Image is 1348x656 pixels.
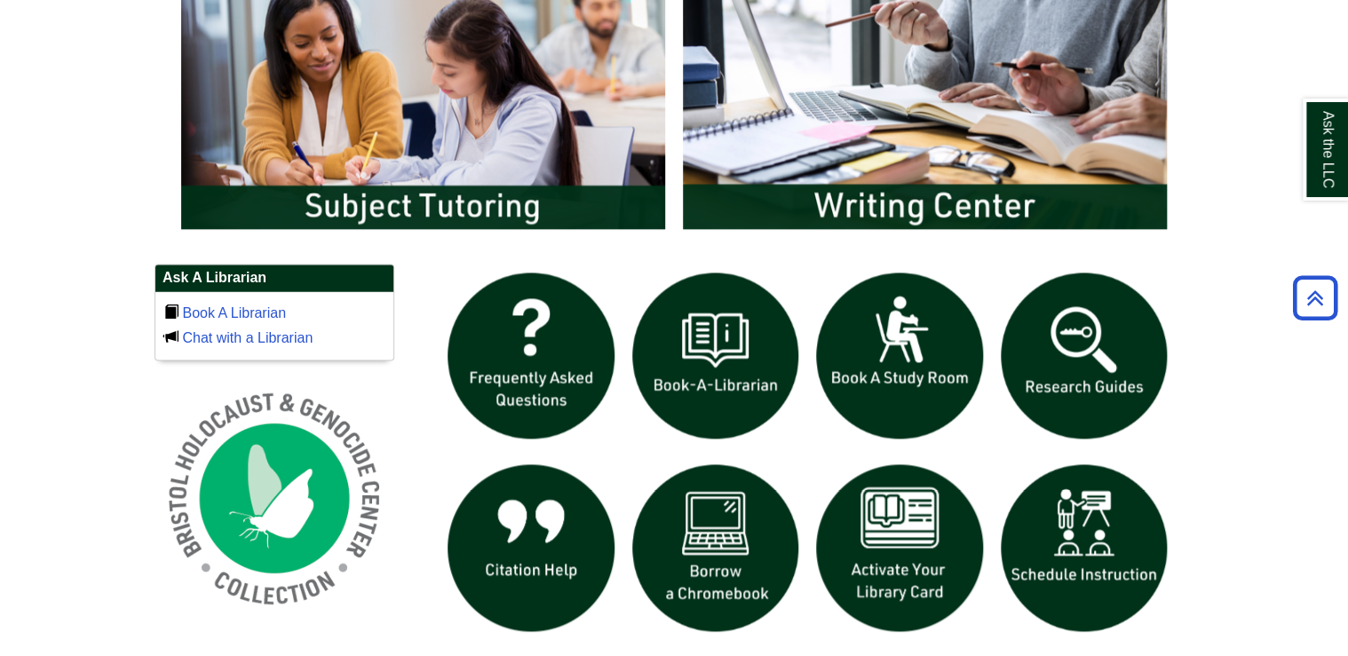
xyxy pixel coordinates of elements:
[623,455,808,640] img: Borrow a chromebook icon links to the borrow a chromebook web page
[807,455,992,640] img: activate Library Card icon links to form to activate student ID into library card
[992,264,1177,448] img: Research Guides icon links to research guides web page
[155,265,393,292] h2: Ask A Librarian
[623,264,808,448] img: Book a Librarian icon links to book a librarian web page
[182,305,286,320] a: Book A Librarian
[992,455,1177,640] img: For faculty. Schedule Library Instruction icon links to form.
[439,264,623,448] img: frequently asked questions
[439,264,1176,648] div: slideshow
[182,330,313,345] a: Chat with a Librarian
[807,264,992,448] img: book a study room icon links to book a study room web page
[155,378,394,618] img: Holocaust and Genocide Collection
[1287,286,1344,310] a: Back to Top
[439,455,623,640] img: citation help icon links to citation help guide page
